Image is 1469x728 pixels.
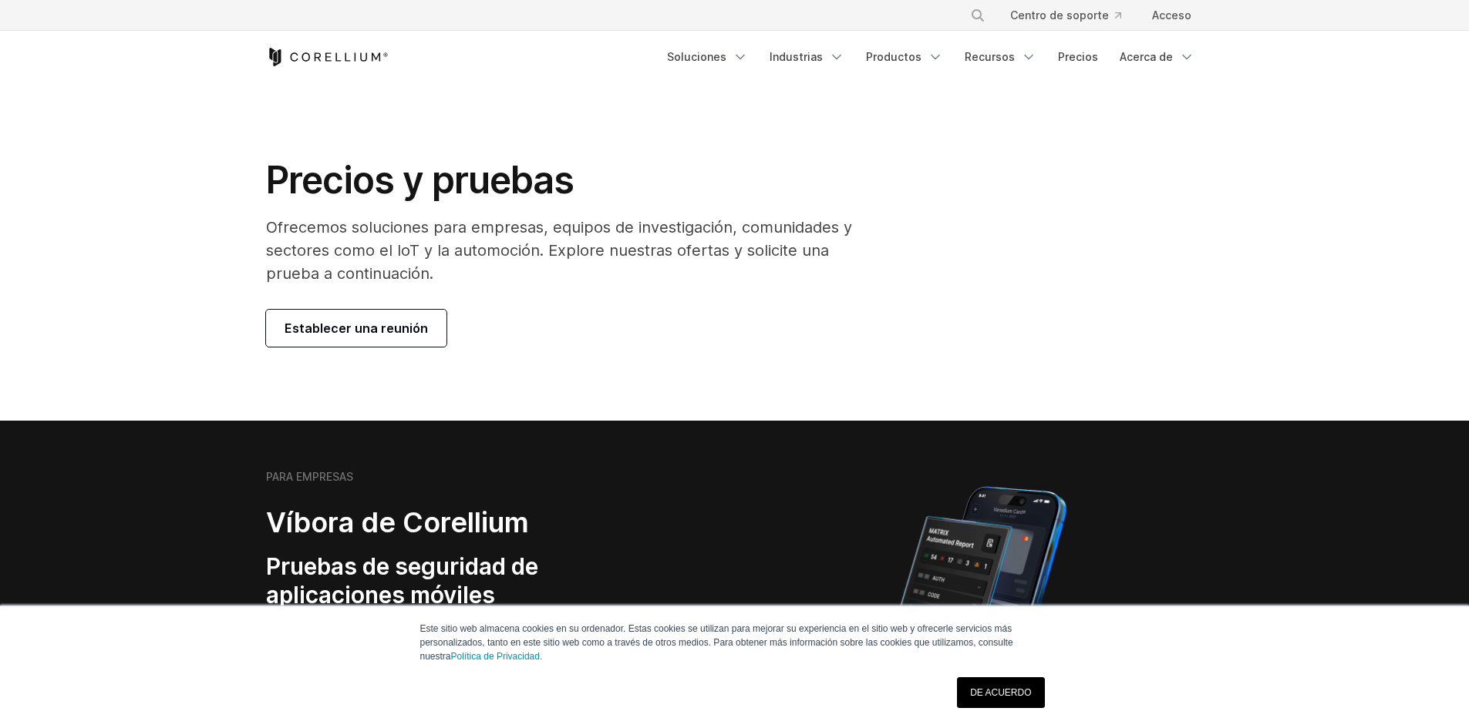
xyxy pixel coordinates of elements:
[266,470,353,483] font: PARA EMPRESAS
[1010,8,1109,22] font: Centro de soporte
[957,677,1044,708] a: DE ACUERDO
[770,50,823,63] font: Industrias
[1058,50,1098,63] font: Precios
[667,50,726,63] font: Soluciones
[1120,50,1173,63] font: Acerca de
[266,505,529,539] font: Víbora de Corellium
[964,2,992,29] button: Search
[866,50,921,63] font: Productos
[952,2,1204,29] div: Navigation Menu
[285,320,428,336] font: Establecer una reunión
[1152,8,1191,22] font: Acceso
[266,157,574,203] font: Precios y pruebas
[420,623,1013,662] font: Este sitio web almacena cookies en su ordenador. Estas cookies se utilizan para mejorar su experi...
[266,310,446,347] a: Establecer una reunión
[965,50,1015,63] font: Recursos
[658,43,1204,71] div: Navigation Menu
[266,218,852,283] font: Ofrecemos soluciones para empresas, equipos de investigación, comunidades y sectores como el IoT ...
[451,651,543,662] a: Política de Privacidad.
[970,687,1031,698] font: DE ACUERDO
[266,48,389,66] a: Corellium Home
[266,552,538,609] font: Pruebas de seguridad de aplicaciones móviles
